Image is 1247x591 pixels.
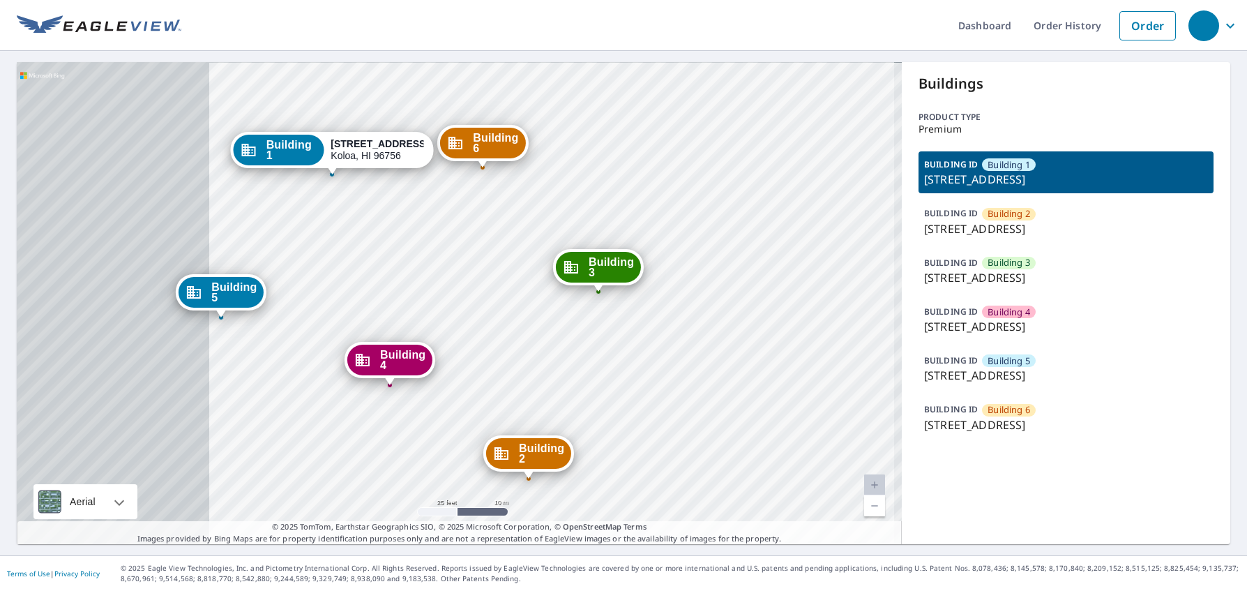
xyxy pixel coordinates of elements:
a: Privacy Policy [54,569,100,578]
div: Dropped pin, building Building 4, Commercial property, 2373 Ho'ohu Road Koloa, HI 96756 [345,342,435,385]
div: Aerial [33,484,137,519]
div: Dropped pin, building Building 6, Commercial property, 2373 Ho'ohu Road Koloa, HI 96756 [437,125,528,168]
div: Aerial [66,484,100,519]
span: Building 2 [988,207,1030,220]
div: Koloa, HI 96756 [331,138,423,162]
p: BUILDING ID [924,207,978,219]
p: [STREET_ADDRESS] [924,318,1208,335]
span: Building 6 [988,403,1030,417]
p: © 2025 Eagle View Technologies, Inc. and Pictometry International Corp. All Rights Reserved. Repo... [121,563,1240,584]
p: [STREET_ADDRESS] [924,171,1208,188]
p: BUILDING ID [924,306,978,317]
div: Dropped pin, building Building 2, Commercial property, 2373 Ho'ohu Road Koloa, HI 96756 [483,435,574,479]
span: Building 2 [519,443,564,464]
span: © 2025 TomTom, Earthstar Geographics SIO, © 2025 Microsoft Corporation, © [272,521,647,533]
img: EV Logo [17,15,181,36]
p: Premium [919,124,1214,135]
p: BUILDING ID [924,257,978,269]
span: Building 1 [988,158,1030,172]
p: BUILDING ID [924,354,978,366]
a: Current Level 20, Zoom In Disabled [864,474,885,495]
span: Building 5 [211,282,257,303]
p: | [7,569,100,578]
span: Building 6 [473,133,518,154]
p: [STREET_ADDRESS] [924,220,1208,237]
p: Product type [919,111,1214,124]
p: Buildings [919,73,1214,94]
span: Building 4 [380,350,425,371]
span: Building 3 [589,257,634,278]
span: Building 3 [988,256,1030,269]
div: Dropped pin, building Building 5, Commercial property, 2373 Ho'ohu Road Koloa, HI 96756 [176,274,266,317]
span: Building 1 [266,140,317,160]
div: Dropped pin, building Building 3, Commercial property, 2373 Ho'ohu Road Koloa, HI 96756 [553,249,644,292]
strong: [STREET_ADDRESS] [331,138,429,149]
span: Building 4 [988,306,1030,319]
a: Order [1119,11,1176,40]
a: Terms of Use [7,569,50,578]
p: [STREET_ADDRESS] [924,269,1208,286]
p: Images provided by Bing Maps are for property identification purposes only and are not a represen... [17,521,902,544]
p: BUILDING ID [924,403,978,415]
div: Dropped pin, building Building 1, Commercial property, 2373 Ho'ohu Road Koloa, HI 96756 [231,132,434,175]
a: Current Level 20, Zoom Out [864,495,885,516]
span: Building 5 [988,354,1030,368]
p: [STREET_ADDRESS] [924,367,1208,384]
p: [STREET_ADDRESS] [924,417,1208,433]
a: Terms [623,521,647,532]
a: OpenStreetMap [563,521,621,532]
p: BUILDING ID [924,158,978,170]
